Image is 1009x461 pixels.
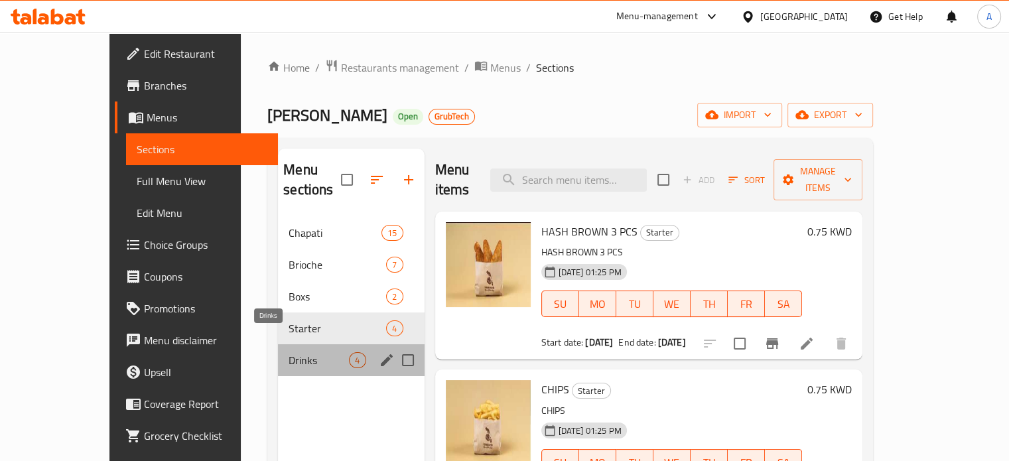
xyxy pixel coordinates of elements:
span: A [986,9,992,24]
a: Coupons [115,261,278,293]
span: 4 [350,354,365,367]
span: Select to update [726,330,754,358]
span: Boxs [289,289,386,304]
div: Boxs2 [278,281,424,312]
span: TH [696,295,722,314]
div: Chapati15 [278,217,424,249]
button: edit [377,350,397,370]
button: WE [653,291,691,317]
span: 4 [387,322,402,335]
button: FR [728,291,765,317]
nav: Menu sections [278,212,424,381]
button: MO [579,291,616,317]
span: Menus [490,60,521,76]
span: Coverage Report [144,396,267,412]
a: Edit Restaurant [115,38,278,70]
span: SA [770,295,797,314]
a: Edit Menu [126,197,278,229]
a: Home [267,60,310,76]
li: / [526,60,531,76]
span: Menu disclaimer [144,332,267,348]
span: Starter [641,225,679,240]
div: [GEOGRAPHIC_DATA] [760,9,848,24]
span: Manage items [784,163,852,196]
div: Starter4 [278,312,424,344]
img: HASH BROWN 3 PCS [446,222,531,307]
span: CHIPS [541,379,569,399]
a: Coverage Report [115,388,278,420]
span: Brioche [289,257,386,273]
span: import [708,107,772,123]
div: items [381,225,403,241]
div: items [349,352,366,368]
span: export [798,107,862,123]
span: Upsell [144,364,267,380]
span: 7 [387,259,402,271]
span: WE [659,295,685,314]
span: 2 [387,291,402,303]
span: TU [622,295,648,314]
h6: 0.75 KWD [807,380,852,399]
a: Restaurants management [325,59,459,76]
div: items [386,289,403,304]
span: SU [547,295,574,314]
span: FR [733,295,760,314]
b: [DATE] [585,334,613,351]
span: Drinks [289,352,349,368]
span: Sections [137,141,267,157]
div: Open [393,109,423,125]
a: Promotions [115,293,278,324]
button: Sort [725,170,768,190]
div: items [386,320,403,336]
span: End date: [618,334,655,351]
button: SA [765,291,802,317]
span: Menus [147,109,267,125]
button: Branch-specific-item [756,328,788,360]
div: Brioche7 [278,249,424,281]
h6: 0.75 KWD [807,222,852,241]
div: items [386,257,403,273]
a: Branches [115,70,278,101]
span: Select section [649,166,677,194]
span: Full Menu View [137,173,267,189]
button: import [697,103,782,127]
div: Starter [572,383,611,399]
div: Chapati [289,225,381,241]
div: Starter [289,320,386,336]
a: Upsell [115,356,278,388]
a: Grocery Checklist [115,420,278,452]
span: [DATE] 01:25 PM [553,425,627,437]
span: Edit Menu [137,205,267,221]
span: MO [584,295,611,314]
span: HASH BROWN 3 PCS [541,222,638,241]
span: Start date: [541,334,584,351]
span: [DATE] 01:25 PM [553,266,627,279]
span: Select all sections [333,166,361,194]
p: HASH BROWN 3 PCS [541,244,803,261]
input: search [490,168,647,192]
div: Starter [640,225,679,241]
b: [DATE] [658,334,686,351]
nav: breadcrumb [267,59,873,76]
li: / [315,60,320,76]
span: Branches [144,78,267,94]
span: [PERSON_NAME] [267,100,387,130]
button: export [787,103,873,127]
span: GrubTech [429,111,474,122]
span: Edit Restaurant [144,46,267,62]
h2: Menu sections [283,160,340,200]
li: / [464,60,469,76]
span: Choice Groups [144,237,267,253]
span: Promotions [144,300,267,316]
span: Starter [572,383,610,399]
button: delete [825,328,857,360]
a: Sections [126,133,278,165]
button: TH [691,291,728,317]
span: Grocery Checklist [144,428,267,444]
span: Sort [728,172,765,188]
button: SU [541,291,579,317]
p: CHIPS [541,403,803,419]
a: Menus [474,59,521,76]
span: Coupons [144,269,267,285]
span: Open [393,111,423,122]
